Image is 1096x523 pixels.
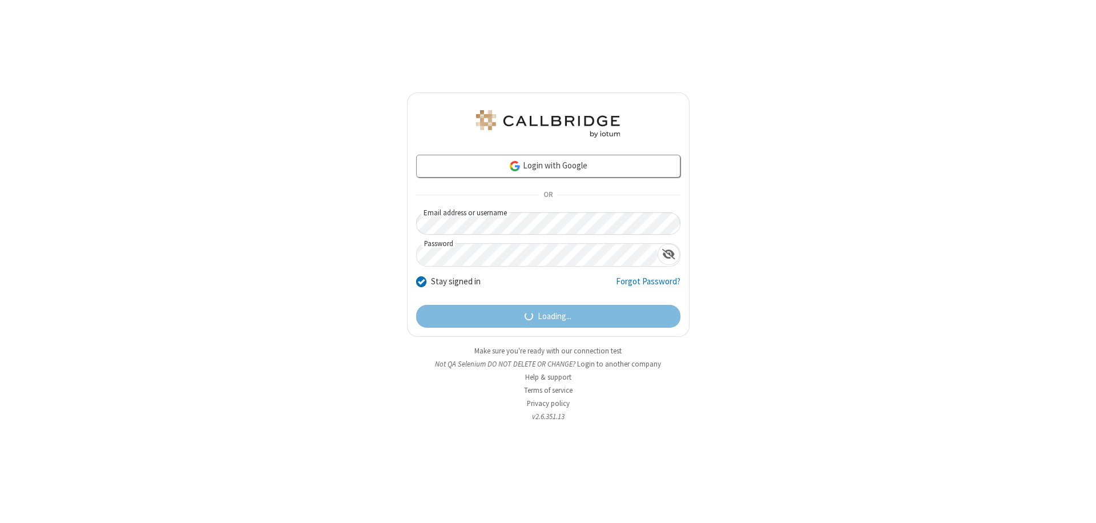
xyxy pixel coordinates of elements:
div: Show password [658,244,680,265]
iframe: Chat [1067,493,1087,515]
img: google-icon.png [509,160,521,172]
img: QA Selenium DO NOT DELETE OR CHANGE [474,110,622,138]
a: Make sure you're ready with our connection test [474,346,622,356]
a: Help & support [525,372,571,382]
input: Email address or username [416,212,680,235]
li: v2.6.351.13 [407,411,690,422]
span: OR [539,187,557,203]
button: Loading... [416,305,680,328]
a: Login with Google [416,155,680,178]
label: Stay signed in [431,275,481,288]
li: Not QA Selenium DO NOT DELETE OR CHANGE? [407,359,690,369]
button: Login to another company [577,359,661,369]
a: Privacy policy [527,399,570,408]
span: Loading... [538,310,571,323]
a: Forgot Password? [616,275,680,297]
input: Password [417,244,658,266]
a: Terms of service [524,385,573,395]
